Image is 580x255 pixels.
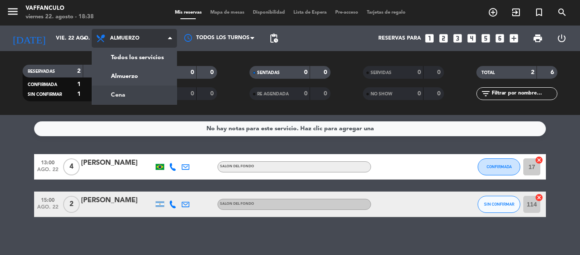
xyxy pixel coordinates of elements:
[92,86,177,104] a: Cena
[371,92,392,96] span: NO SHOW
[26,4,94,13] div: Vaffanculo
[63,158,80,175] span: 4
[304,91,307,97] strong: 0
[481,89,491,99] i: filter_list
[491,89,557,98] input: Filtrar por nombre...
[557,7,567,17] i: search
[289,10,331,15] span: Lista de Espera
[478,158,520,175] button: CONFIRMADA
[484,202,514,206] span: SIN CONFIRMAR
[92,48,177,67] a: Todos los servicios
[550,26,574,51] div: LOG OUT
[81,158,154,169] div: [PERSON_NAME]
[37,157,58,167] span: 13:00
[324,69,329,75] strong: 0
[6,5,19,21] button: menu
[437,69,442,75] strong: 0
[535,193,543,202] i: cancel
[92,67,177,86] a: Almuerzo
[37,195,58,204] span: 15:00
[533,33,543,43] span: print
[534,7,544,17] i: turned_in_not
[6,29,52,48] i: [DATE]
[79,33,90,43] i: arrow_drop_down
[28,69,55,74] span: RESERVADAS
[424,33,435,44] i: looks_one
[304,69,307,75] strong: 0
[77,68,81,74] strong: 2
[371,71,391,75] span: SERVIDAS
[171,10,206,15] span: Mis reservas
[110,35,139,41] span: Almuerzo
[438,33,449,44] i: looks_two
[37,204,58,214] span: ago. 22
[494,33,505,44] i: looks_6
[249,10,289,15] span: Disponibilidad
[437,91,442,97] strong: 0
[466,33,477,44] i: looks_4
[535,156,543,164] i: cancel
[257,71,280,75] span: SENTADAS
[28,83,57,87] span: CONFIRMADA
[269,33,279,43] span: pending_actions
[206,124,374,134] div: No hay notas para este servicio. Haz clic para agregar una
[63,196,80,213] span: 2
[220,165,254,168] span: SALON DEL FONDO
[362,10,410,15] span: Tarjetas de regalo
[331,10,362,15] span: Pre-acceso
[508,33,519,44] i: add_box
[452,33,463,44] i: looks_3
[487,164,512,169] span: CONFIRMADA
[26,13,94,21] div: viernes 22. agosto - 18:38
[481,71,495,75] span: TOTAL
[378,35,421,41] span: Reservas para
[324,91,329,97] strong: 0
[37,167,58,177] span: ago. 22
[206,10,249,15] span: Mapa de mesas
[418,91,421,97] strong: 0
[511,7,521,17] i: exit_to_app
[220,202,254,206] span: SALON DEL FONDO
[480,33,491,44] i: looks_5
[557,33,567,43] i: power_settings_new
[488,7,498,17] i: add_circle_outline
[551,69,556,75] strong: 6
[257,92,289,96] span: RE AGENDADA
[6,5,19,18] i: menu
[478,196,520,213] button: SIN CONFIRMAR
[418,69,421,75] strong: 0
[191,69,194,75] strong: 0
[81,195,154,206] div: [PERSON_NAME]
[28,92,62,97] span: SIN CONFIRMAR
[77,91,81,97] strong: 1
[191,91,194,97] strong: 0
[210,69,215,75] strong: 0
[531,69,534,75] strong: 2
[210,91,215,97] strong: 0
[77,81,81,87] strong: 1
